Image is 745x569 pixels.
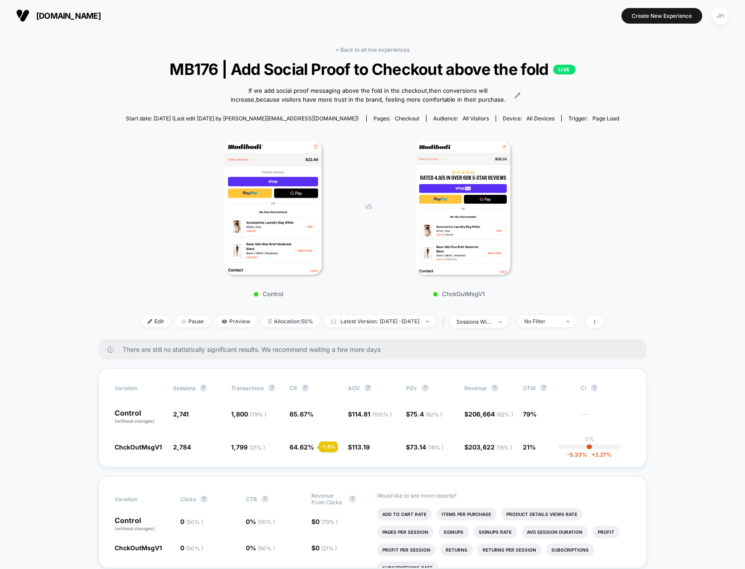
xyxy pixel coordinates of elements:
[115,418,155,424] span: (without changes)
[464,443,512,451] span: $
[150,60,595,78] span: MB176 | Add Social Proof to Checkout above the fold
[592,115,619,122] span: Page Load
[335,46,410,53] a: < Back to all live experiences
[585,436,594,442] p: 0%
[180,518,203,525] span: 0
[381,290,537,297] p: ChckOutMsgV1
[395,115,419,122] span: checkout
[581,412,630,425] span: ---
[477,544,542,556] li: Returns Per Session
[180,496,196,503] span: Clicks
[553,65,575,74] p: LIVE
[258,519,275,525] span: ( 50 % )
[180,544,203,552] span: 0
[311,544,337,552] span: $
[463,115,489,122] span: All Visitors
[186,519,203,525] span: ( 50 % )
[591,384,598,392] button: ?
[523,443,536,451] span: 21%
[290,410,314,418] span: 65.67 %
[200,384,207,392] button: ?
[464,385,487,392] span: Revenue
[319,441,338,452] div: - 1.6 %
[231,443,265,451] span: 1,799
[497,444,512,451] span: ( 18 % )
[123,346,629,353] span: There are still no statistically significant results. We recommend waiting a few more days
[581,384,630,392] span: CI
[712,7,729,25] div: JH
[422,384,429,392] button: ?
[268,384,275,392] button: ?
[352,410,392,418] span: 114.81
[200,495,207,503] button: ?
[331,319,336,324] img: calendar
[246,518,275,525] span: 0 %
[173,443,191,451] span: 2,784
[364,203,372,210] span: VS
[348,443,370,451] span: $
[115,384,164,392] span: Variation
[499,321,502,323] img: end
[406,410,442,418] span: $
[348,385,360,392] span: AOV
[324,315,436,327] span: Latest Version: [DATE] - [DATE]
[410,410,442,418] span: 75.4
[501,508,583,520] li: Product Details Views Rate
[426,321,429,322] img: end
[268,319,272,324] img: rebalance
[215,315,257,327] span: Preview
[115,443,162,451] span: ChckOutMsgV1
[406,385,417,392] span: PSV
[377,492,630,499] p: Would like to see more reports?
[468,410,513,418] span: 206,664
[141,315,170,327] span: Edit
[290,385,297,392] span: CR
[473,526,517,538] li: Signups Rate
[428,444,443,451] span: ( 18 % )
[115,544,162,552] span: ChckOutMsgV1
[246,544,275,552] span: 0 %
[440,315,450,328] span: |
[372,411,392,418] span: ( 100 % )
[364,384,372,392] button: ?
[416,141,510,275] img: ChckOutMsgV1 main
[592,451,595,458] span: +
[231,410,266,418] span: 1,800
[311,492,344,506] span: Revenue From Clicks
[436,508,497,520] li: Items Per Purchase
[567,321,570,322] img: end
[173,410,189,418] span: 2,741
[464,410,513,418] span: $
[115,492,164,506] span: Variation
[496,115,561,122] span: Device:
[567,451,587,458] span: -5.33 %
[224,141,321,275] img: Control main
[524,318,560,325] div: No Filter
[521,526,588,538] li: Avg Session Duration
[621,8,702,24] button: Create New Experience
[261,315,320,327] span: Allocation: 50%
[13,8,103,23] button: [DOMAIN_NAME]
[148,319,152,324] img: edit
[352,443,370,451] span: 113.19
[36,11,101,21] span: [DOMAIN_NAME]
[546,544,594,556] li: Subscriptions
[224,87,512,104] span: If we add social proof messaging above the fold in the checkout,then conversions will increase,be...
[115,409,164,425] p: Control
[321,519,338,525] span: ( 79 % )
[190,290,347,297] p: Control
[173,385,195,392] span: Sessions
[440,544,473,556] li: Returns
[456,318,492,325] div: sessions with impression
[315,518,338,525] span: 0
[526,115,555,122] span: all devices
[182,319,186,324] img: end
[175,315,211,327] span: Pause
[426,411,442,418] span: ( 82 % )
[261,495,269,503] button: ?
[540,384,547,392] button: ?
[258,545,275,552] span: ( 50 % )
[523,410,537,418] span: 79%
[433,115,489,122] div: Audience:
[568,115,619,122] div: Trigger:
